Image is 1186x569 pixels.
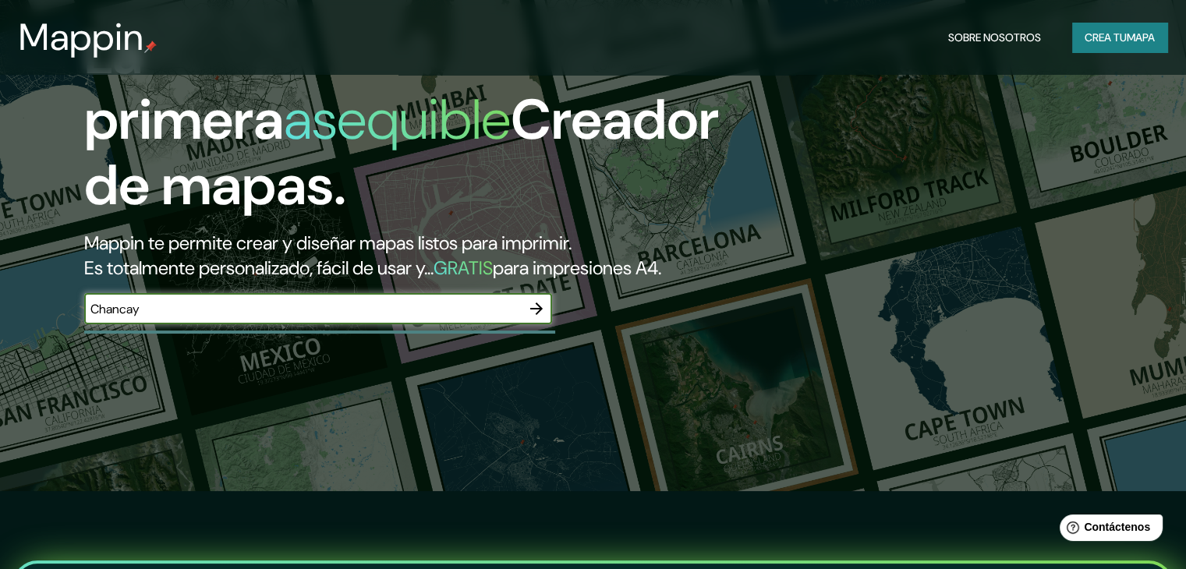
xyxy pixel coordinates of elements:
font: asequible [284,83,511,156]
iframe: Lanzador de widgets de ayuda [1047,508,1169,552]
font: para impresiones A4. [493,256,661,280]
input: Elige tu lugar favorito [84,300,521,318]
font: Creador de mapas. [84,83,719,221]
font: Mappin te permite crear y diseñar mapas listos para imprimir. [84,231,572,255]
font: Mappin [19,12,144,62]
button: Crea tumapa [1072,23,1167,52]
font: Crea tu [1085,30,1127,44]
font: mapa [1127,30,1155,44]
font: GRATIS [434,256,493,280]
font: Sobre nosotros [948,30,1041,44]
img: pin de mapeo [144,41,157,53]
font: Es totalmente personalizado, fácil de usar y... [84,256,434,280]
font: La primera [84,18,284,156]
button: Sobre nosotros [942,23,1047,52]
